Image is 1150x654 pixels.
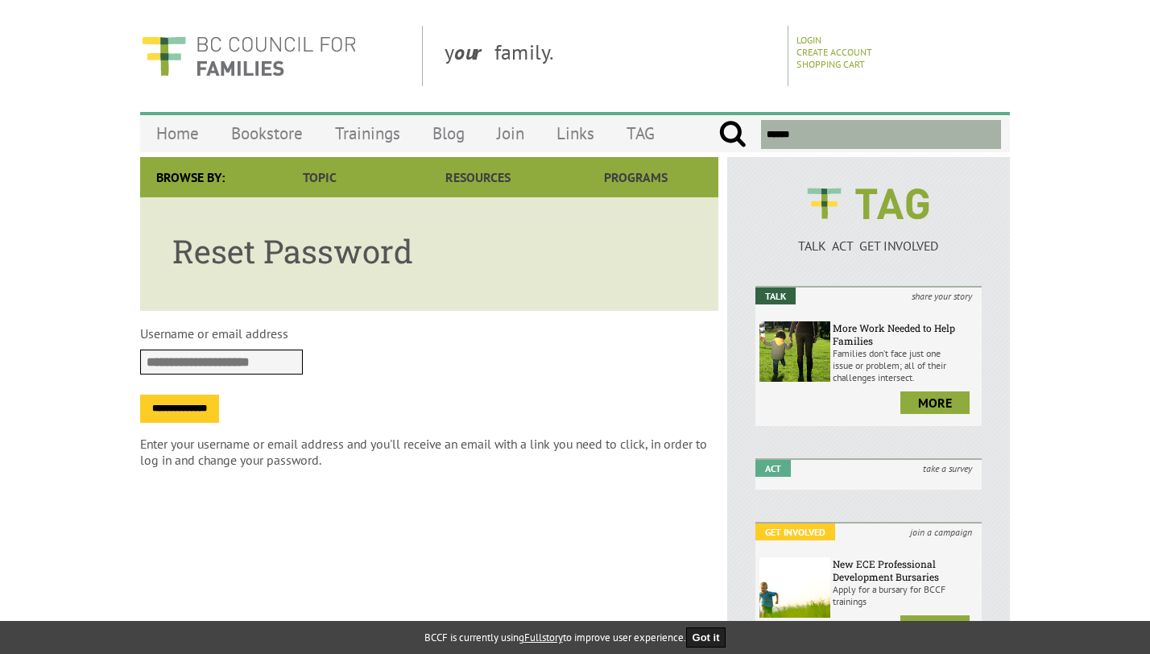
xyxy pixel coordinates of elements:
[900,615,970,638] a: more
[140,157,241,197] div: Browse By:
[215,114,319,152] a: Bookstore
[172,230,686,272] h1: Reset Password
[833,347,978,383] p: Families don’t face just one issue or problem; all of their challenges intersect.
[902,288,982,304] i: share your story
[913,460,982,477] i: take a survey
[557,157,715,197] a: Programs
[686,627,726,648] button: Got it
[140,325,288,341] label: Username or email address
[416,114,481,152] a: Blog
[432,26,788,86] div: y family.
[796,58,865,70] a: Shopping Cart
[241,157,399,197] a: Topic
[399,157,556,197] a: Resources
[454,39,494,65] strong: our
[755,288,796,304] em: Talk
[481,114,540,152] a: Join
[900,391,970,414] a: more
[796,46,872,58] a: Create Account
[140,114,215,152] a: Home
[540,114,610,152] a: Links
[718,120,747,149] input: Submit
[833,557,978,583] h6: New ECE Professional Development Bursaries
[610,114,671,152] a: TAG
[140,436,718,468] p: Enter your username or email address and you'll receive an email with a link you need to click, i...
[755,460,791,477] em: Act
[755,524,835,540] em: Get Involved
[796,34,821,46] a: Login
[140,26,358,86] img: BC Council for FAMILIES
[833,321,978,347] h6: More Work Needed to Help Families
[755,221,982,254] a: TALK ACT GET INVOLVED
[319,114,416,152] a: Trainings
[524,631,563,644] a: Fullstory
[755,238,982,254] p: TALK ACT GET INVOLVED
[796,173,941,234] img: BCCF's TAG Logo
[833,583,978,607] p: Apply for a bursary for BCCF trainings
[900,524,982,540] i: join a campaign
